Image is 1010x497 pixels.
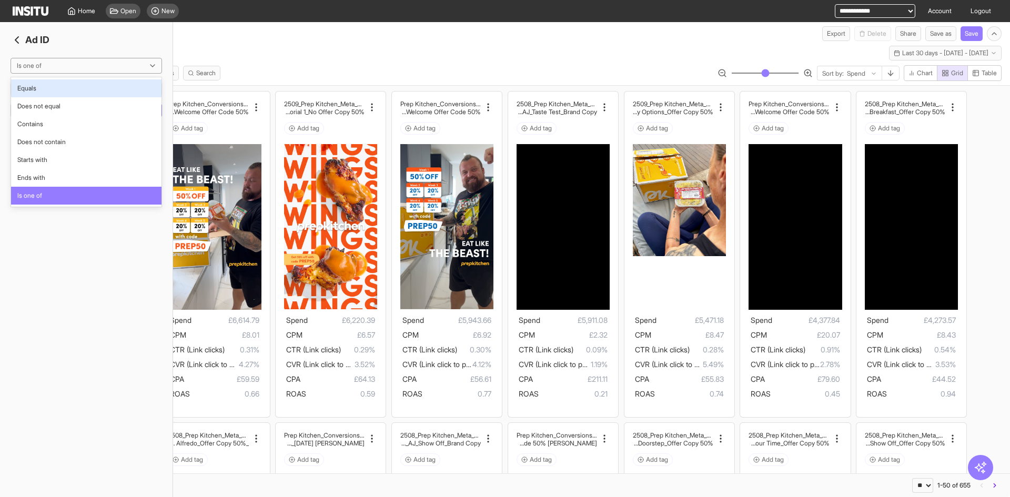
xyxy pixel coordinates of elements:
span: CPM [635,330,651,339]
h2: Prep Kitchen_Conversions_Web Visitor Retargeting_Static [284,431,365,439]
span: Spend [286,316,308,324]
span: £59.59 [184,373,259,386]
span: Spend [751,316,772,324]
span: 0.77 [422,388,491,400]
span: CVR (Link click to purchase) [402,360,494,369]
button: Share [895,26,921,41]
button: Add tag [400,122,440,135]
span: Grid [951,69,963,77]
span: CPA [170,374,184,383]
span: CPA [635,374,649,383]
div: 2508_Prep Kitchen_Meta_Conversions_Advantage Shopping_Video_New Meals_None_Chicken Alfredo_Offer ... [168,431,248,447]
button: Add tag [749,453,789,466]
button: Add tag [400,453,440,466]
span: Add tag [762,124,784,133]
h2: 2508_Prep Kitchen_Meta_Awareness_Broad [PERSON_NAME] [400,431,481,439]
div: 2509_Prep Kitchen_Meta_Conversions_Advantage Shopping Ambassadors_Video_Partnership Ads_SLP_Curry... [633,100,713,116]
span: £6,614.79 [191,314,259,327]
span: CVR (Link click to purchase) [635,360,727,369]
div: 2508_Prep Kitchen_Meta_Awareness_Broad Audience_Video_Ambassador_AJ_Taste Test_Brand Copy [517,100,597,116]
span: CVR (Link click to purchase) [286,360,378,369]
button: Delete [854,26,891,41]
span: £5,911.08 [540,314,608,327]
h2: arousel_PK Content_None_Box On Doorstep_Offer Copy 50% [633,439,713,447]
span: Does not contain [17,137,66,147]
span: CVR (Link click to purchase) [751,360,843,369]
span: £6,220.39 [308,314,375,327]
span: CPM [286,330,302,339]
div: 2508_Prep Kitchen_Meta_Conversions_Advantage Shopping_Video_Ambassador_AJ_Show Off_Offer Copy 50% [865,431,945,447]
span: Add tag [878,124,900,133]
span: CPM [867,330,883,339]
h2: ping_Video_Ambassador_AJ_Show Off_Offer Copy 50% [865,439,945,447]
button: Add tag [633,453,673,466]
button: Grid [937,65,968,81]
span: CPM [519,330,535,339]
button: Table [967,65,1002,81]
button: Add tag [168,122,208,135]
span: Add tag [181,455,203,464]
button: Add tag [517,453,557,466]
span: 1.19% [591,358,608,371]
span: 0.59 [306,388,375,400]
span: Add tag [297,124,319,133]
h2: Prep Kitchen_Conversions_Advantage Shopping_ [517,431,597,439]
h2: Prep Kitchen_Conversions_Advantage Shoppin [749,100,829,108]
div: 2508_Prep Kitchen_Meta_Conversions_Advantage Shopping_Video_UGC_Lauren H_Saving Your Time_Offer C... [749,431,829,447]
span: ROAS [286,389,306,398]
span: CTR (Link clicks) [519,345,573,354]
span: CVR (Link click to purchase) [867,360,959,369]
span: £211.11 [533,373,608,386]
h2: 2508_Prep Kitchen_Meta_Awareness_Broad Audien [517,100,597,108]
span: Home [78,7,95,15]
h2: 2508_Prep Kitchen_Meta_Conversions_Advantage Shopping [168,431,248,439]
span: Add tag [878,455,900,464]
span: CTR (Link clicks) [635,345,690,354]
span: Open [120,7,136,15]
h2: 2509_Prep Kitchen_Meta_Conversions_Advantage Shopping Ambass [633,100,713,108]
h2: die Hall [DATE]_Brand Copy _Welcome Offer Code 50% [168,108,248,116]
span: CTR (Link clicks) [751,345,805,354]
span: Search [196,69,216,77]
span: Does not equal [17,102,60,111]
div: 1-50 of 655 [937,481,971,490]
span: 0.94 [887,388,956,400]
h2: 2509_Prep Kitchen_Meta_Conversions_Advantage Shopping_St [284,100,365,108]
span: 0.29% [341,343,375,356]
span: CTR (Link clicks) [402,345,457,354]
span: Add tag [413,124,436,133]
button: Export [822,26,850,41]
span: 2.78% [820,358,840,371]
span: ROAS [635,389,655,398]
span: Add tag [646,124,668,133]
span: 0.45 [771,388,840,400]
div: Prep Kitchen_Conversions_Advantage Shopping_Static Eddie Hall 1 July 25_Brand Copy _Welcome Offer... [400,100,481,116]
span: 0.30% [457,343,491,356]
span: Add tag [530,124,552,133]
span: CPA [402,374,417,383]
h2: 2508_Prep Kitchen_Meta_Conversions_Advantage Shopping Ambassa [865,100,945,108]
span: New [161,7,175,15]
span: 0.54% [922,343,956,356]
div: 2509_Prep Kitchen_Meta_Conversions_Advantage Shopping_Static_PK Content_None_Wings Editorial 1_No... [284,100,365,116]
span: Starts with [17,155,47,165]
button: Chart [904,65,937,81]
span: 4.27% [239,358,259,371]
button: Add tag [284,453,324,466]
span: 3.53% [935,358,956,371]
h2: g_Video_UGC_Lauren H_Saving Your Time_Offer Copy 50% [749,439,829,447]
h2: [PERSON_NAME] Video 2_Offer _Welcome Offer Code 50% [517,439,597,447]
span: CPA [867,374,881,383]
span: 0.66 [190,388,259,400]
span: CPM [402,330,419,339]
span: CVR (Link click to purchase) [170,360,262,369]
span: 5.49% [703,358,724,371]
span: ROAS [751,389,771,398]
span: Ad ID [11,33,49,47]
span: Ends with [17,173,45,182]
div: 2508_Prep Kitchen_Meta_Conversions_Advantage Shopping_Carousel_PK Content_None_Box On Doorstep_Of... [633,431,713,447]
span: CTR (Link clicks) [867,345,922,354]
span: £8.47 [651,329,724,341]
span: £8.43 [883,329,956,341]
button: Cancel [11,103,82,118]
